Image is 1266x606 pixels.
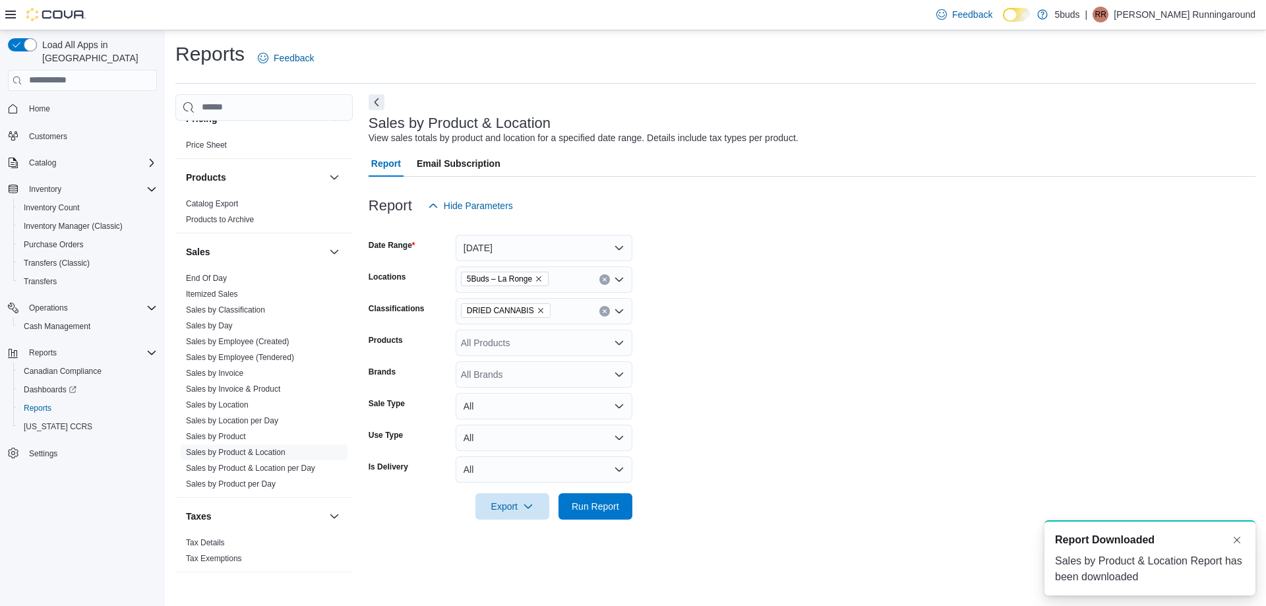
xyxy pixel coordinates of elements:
[24,155,61,171] button: Catalog
[186,199,238,208] a: Catalog Export
[1055,553,1245,585] div: Sales by Product & Location Report has been downloaded
[18,218,157,234] span: Inventory Manager (Classic)
[1055,532,1245,548] div: Notification
[24,129,73,144] a: Customers
[175,535,353,572] div: Taxes
[423,193,518,219] button: Hide Parameters
[13,417,162,436] button: [US_STATE] CCRS
[3,444,162,463] button: Settings
[37,38,157,65] span: Load All Apps in [GEOGRAPHIC_DATA]
[186,215,254,224] a: Products to Archive
[186,274,227,283] a: End Of Day
[13,254,162,272] button: Transfers (Classic)
[369,115,551,131] h3: Sales by Product & Location
[369,398,405,409] label: Sale Type
[18,237,89,253] a: Purchase Orders
[614,369,624,380] button: Open list of options
[24,258,90,268] span: Transfers (Classic)
[8,94,157,497] nav: Complex example
[24,446,63,462] a: Settings
[24,366,102,377] span: Canadian Compliance
[186,320,233,331] span: Sales by Day
[599,306,610,317] button: Clear input
[186,245,324,258] button: Sales
[18,200,157,216] span: Inventory Count
[186,336,289,347] span: Sales by Employee (Created)
[186,510,212,523] h3: Taxes
[13,198,162,217] button: Inventory Count
[614,306,624,317] button: Open list of options
[369,131,799,145] div: View sales totals by product and location for a specified date range. Details include tax types p...
[186,369,243,378] a: Sales by Invoice
[13,362,162,380] button: Canadian Compliance
[186,415,278,426] span: Sales by Location per Day
[29,184,61,195] span: Inventory
[24,127,157,144] span: Customers
[186,353,294,362] a: Sales by Employee (Tendered)
[253,45,319,71] a: Feedback
[3,299,162,317] button: Operations
[456,456,632,483] button: All
[186,400,249,410] span: Sales by Location
[24,321,90,332] span: Cash Management
[24,276,57,287] span: Transfers
[13,272,162,291] button: Transfers
[1229,532,1245,548] button: Dismiss toast
[186,214,254,225] span: Products to Archive
[456,425,632,451] button: All
[18,382,157,398] span: Dashboards
[13,217,162,235] button: Inventory Manager (Classic)
[186,538,225,547] a: Tax Details
[24,445,157,462] span: Settings
[1055,532,1155,548] span: Report Downloaded
[369,335,403,346] label: Products
[186,352,294,363] span: Sales by Employee (Tendered)
[24,403,51,413] span: Reports
[18,419,157,435] span: Washington CCRS
[369,272,406,282] label: Locations
[931,1,998,28] a: Feedback
[29,348,57,358] span: Reports
[274,51,314,65] span: Feedback
[186,305,265,315] span: Sales by Classification
[467,272,532,286] span: 5Buds – La Ronge
[18,274,62,289] a: Transfers
[326,508,342,524] button: Taxes
[186,510,324,523] button: Taxes
[29,303,68,313] span: Operations
[186,384,280,394] a: Sales by Invoice & Product
[371,150,401,177] span: Report
[24,101,55,117] a: Home
[369,303,425,314] label: Classifications
[18,237,157,253] span: Purchase Orders
[24,345,157,361] span: Reports
[24,345,62,361] button: Reports
[29,448,57,459] span: Settings
[24,155,157,171] span: Catalog
[186,464,315,473] a: Sales by Product & Location per Day
[326,111,342,127] button: Pricing
[29,131,67,142] span: Customers
[24,202,80,213] span: Inventory Count
[483,493,541,520] span: Export
[186,321,233,330] a: Sales by Day
[456,393,632,419] button: All
[24,239,84,250] span: Purchase Orders
[24,100,157,117] span: Home
[18,400,157,416] span: Reports
[24,300,73,316] button: Operations
[18,363,157,379] span: Canadian Compliance
[13,399,162,417] button: Reports
[461,303,551,318] span: DRIED CANNABIS
[369,94,384,110] button: Next
[186,337,289,346] a: Sales by Employee (Created)
[186,245,210,258] h3: Sales
[18,200,85,216] a: Inventory Count
[369,462,408,472] label: Is Delivery
[13,317,162,336] button: Cash Management
[186,384,280,394] span: Sales by Invoice & Product
[186,479,276,489] a: Sales by Product per Day
[186,198,238,209] span: Catalog Export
